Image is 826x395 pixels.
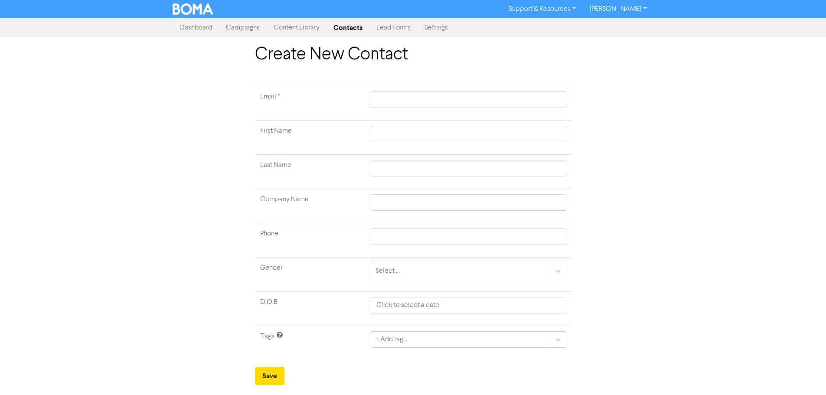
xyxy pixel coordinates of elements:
td: Company Name [255,189,366,223]
div: Select ... [375,266,400,276]
button: Save [255,367,284,385]
iframe: Chat Widget [717,301,826,395]
td: Tags [255,326,366,360]
a: Dashboard [173,19,219,36]
td: Phone [255,223,366,258]
input: Click to select a date [371,297,566,313]
td: D.O.B [255,292,366,326]
td: First Name [255,121,366,155]
td: Gender [255,258,366,292]
a: Settings [418,19,455,36]
a: Contacts [326,19,369,36]
a: Lead Forms [369,19,418,36]
img: BOMA Logo [173,3,213,15]
a: Content Library [267,19,326,36]
td: Last Name [255,155,366,189]
a: Support & Resources [502,2,583,16]
h1: Create New Contact [255,44,571,65]
a: Campaigns [219,19,267,36]
td: Required [255,86,366,121]
div: + Add tag... [375,334,407,345]
a: [PERSON_NAME] [583,2,653,16]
